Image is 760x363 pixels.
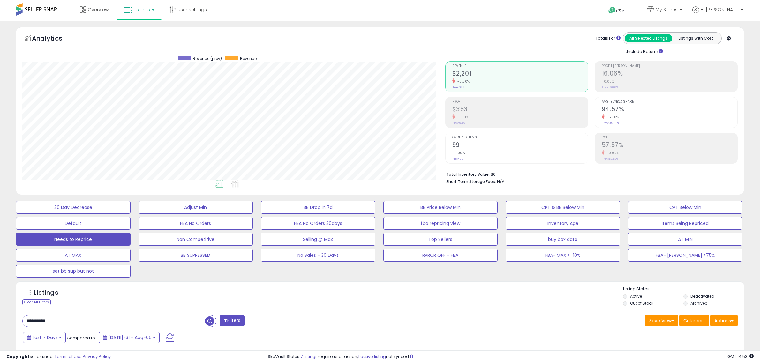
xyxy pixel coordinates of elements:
small: Prev: $2,201 [452,85,468,89]
label: Archived [690,300,708,306]
h2: $353 [452,106,588,114]
button: Filters [220,315,245,326]
button: Needs to Reprice [16,233,131,246]
h2: 16.06% [602,70,737,78]
strong: Copyright [6,353,30,359]
span: Hi [PERSON_NAME] [701,6,739,13]
button: CPT & BB Below Min [506,201,620,214]
span: Avg. Buybox Share [602,100,737,104]
button: FBA- [PERSON_NAME] >75% [628,249,743,262]
span: Ordered Items [452,136,588,139]
button: All Selected Listings [625,34,672,42]
a: Terms of Use [55,353,82,359]
span: Help [616,8,625,14]
span: Revenue [452,64,588,68]
button: Columns [679,315,709,326]
button: set bb sup but not [16,265,131,278]
span: [DATE]-31 - Aug-06 [108,334,152,341]
div: SkuVault Status: require user action, not synced. [268,354,754,360]
div: Totals For [596,35,621,41]
button: Inventory Age [506,217,620,230]
span: Columns [683,317,704,324]
span: N/A [497,179,505,185]
button: Selling @ Max [261,233,375,246]
div: seller snap | | [6,354,111,360]
span: 2025-08-14 14:53 GMT [727,353,754,359]
button: RPRCR OFF - FBA [383,249,498,262]
button: FBA No Orders [139,217,253,230]
div: Displaying 1 to 1 of 1 items [687,349,738,355]
button: AT MIN [628,233,743,246]
p: Listing States: [623,286,744,292]
h2: $2,201 [452,70,588,78]
a: Hi [PERSON_NAME] [692,6,743,21]
span: Revenue (prev) [193,56,222,61]
small: 0.00% [452,151,465,155]
button: No Sales - 30 Days [261,249,375,262]
button: Default [16,217,131,230]
a: 1 active listing [358,353,386,359]
h2: 94.57% [602,106,737,114]
button: CPT Below Min [628,201,743,214]
small: -5.30% [605,115,619,120]
button: Non Competitive [139,233,253,246]
small: 0.00% [602,79,614,84]
span: Compared to: [67,335,96,341]
button: FBA No Orders 30days [261,217,375,230]
a: Privacy Policy [83,353,111,359]
span: Listings [133,6,150,13]
button: [DATE]-31 - Aug-06 [99,332,160,343]
button: Actions [710,315,738,326]
button: Top Sellers [383,233,498,246]
button: Adjust Min [139,201,253,214]
button: AT MAX [16,249,131,262]
small: Prev: $353 [452,121,467,125]
small: -0.00% [455,79,470,84]
a: 7 listings [300,353,318,359]
button: BB SUPRESSED [139,249,253,262]
span: Profit [452,100,588,104]
button: Last 7 Days [23,332,66,343]
button: Save View [645,315,678,326]
span: ROI [602,136,737,139]
small: -0.01% [455,115,469,120]
button: FBA- MAX <=10% [506,249,620,262]
div: Clear All Filters [22,299,51,305]
span: Last 7 Days [33,334,58,341]
button: Listings With Cost [672,34,719,42]
button: 30 Day Decrease [16,201,131,214]
h2: 99 [452,141,588,150]
label: Out of Stock [630,300,653,306]
h5: Analytics [32,34,75,44]
label: Active [630,293,642,299]
span: Profit [PERSON_NAME] [602,64,737,68]
span: Overview [88,6,109,13]
small: -0.02% [605,151,619,155]
small: Prev: 57.58% [602,157,618,161]
b: Short Term Storage Fees: [446,179,496,184]
li: $0 [446,170,733,178]
i: Get Help [608,6,616,14]
button: BB Drop in 7d [261,201,375,214]
button: BB Price Below Min [383,201,498,214]
button: fba repricing view [383,217,498,230]
h5: Listings [34,288,58,297]
button: Items Being Repriced [628,217,743,230]
div: Include Returns [618,48,671,55]
label: Deactivated [690,293,714,299]
small: Prev: 99.86% [602,121,619,125]
small: Prev: 99 [452,157,464,161]
span: My Stores [656,6,678,13]
small: Prev: 16.06% [602,85,618,89]
h2: 57.57% [602,141,737,150]
b: Total Inventory Value: [446,172,490,177]
button: buy box data [506,233,620,246]
a: Help [603,2,637,21]
span: Revenue [240,56,257,61]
